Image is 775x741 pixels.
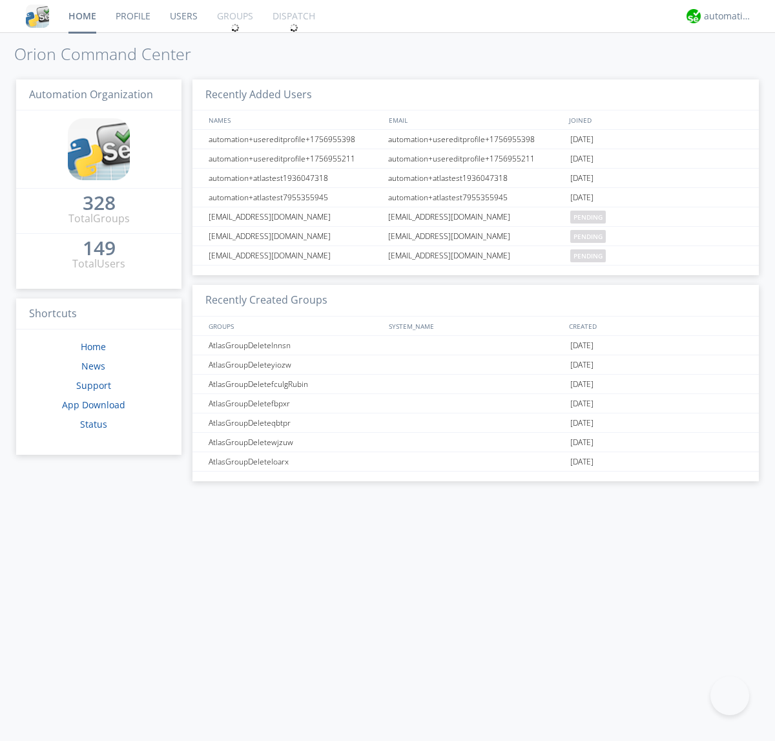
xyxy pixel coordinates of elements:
[570,452,594,472] span: [DATE]
[205,355,384,374] div: AtlasGroupDeleteyiozw
[16,298,181,330] h3: Shortcuts
[570,336,594,355] span: [DATE]
[80,418,107,430] a: Status
[570,230,606,243] span: pending
[192,130,759,149] a: automation+usereditprofile+1756955398automation+usereditprofile+1756955398[DATE]
[192,452,759,472] a: AtlasGroupDeleteloarx[DATE]
[29,87,153,101] span: Automation Organization
[570,169,594,188] span: [DATE]
[570,211,606,224] span: pending
[76,379,111,391] a: Support
[192,227,759,246] a: [EMAIL_ADDRESS][DOMAIN_NAME][EMAIL_ADDRESS][DOMAIN_NAME]pending
[205,149,384,168] div: automation+usereditprofile+1756955211
[385,130,567,149] div: automation+usereditprofile+1756955398
[570,355,594,375] span: [DATE]
[205,246,384,265] div: [EMAIL_ADDRESS][DOMAIN_NAME]
[385,246,567,265] div: [EMAIL_ADDRESS][DOMAIN_NAME]
[710,676,749,715] iframe: Toggle Customer Support
[205,413,384,432] div: AtlasGroupDeleteqbtpr
[205,433,384,452] div: AtlasGroupDeletewjzuw
[192,355,759,375] a: AtlasGroupDeleteyiozw[DATE]
[570,433,594,452] span: [DATE]
[687,9,701,23] img: d2d01cd9b4174d08988066c6d424eccd
[570,130,594,149] span: [DATE]
[385,149,567,168] div: automation+usereditprofile+1756955211
[192,149,759,169] a: automation+usereditprofile+1756955211automation+usereditprofile+1756955211[DATE]
[205,130,384,149] div: automation+usereditprofile+1756955398
[205,188,384,207] div: automation+atlastest7955355945
[83,242,116,256] a: 149
[205,227,384,245] div: [EMAIL_ADDRESS][DOMAIN_NAME]
[72,256,125,271] div: Total Users
[570,249,606,262] span: pending
[192,394,759,413] a: AtlasGroupDeletefbpxr[DATE]
[570,149,594,169] span: [DATE]
[570,394,594,413] span: [DATE]
[385,227,567,245] div: [EMAIL_ADDRESS][DOMAIN_NAME]
[205,110,382,129] div: NAMES
[192,285,759,317] h3: Recently Created Groups
[205,394,384,413] div: AtlasGroupDeletefbpxr
[205,452,384,471] div: AtlasGroupDeleteloarx
[205,317,382,335] div: GROUPS
[386,110,566,129] div: EMAIL
[83,242,116,255] div: 149
[289,23,298,32] img: spin.svg
[386,317,566,335] div: SYSTEM_NAME
[704,10,752,23] div: automation+atlas
[566,317,747,335] div: CREATED
[68,211,130,226] div: Total Groups
[570,375,594,394] span: [DATE]
[68,118,130,180] img: cddb5a64eb264b2086981ab96f4c1ba7
[570,413,594,433] span: [DATE]
[83,196,116,211] a: 328
[192,413,759,433] a: AtlasGroupDeleteqbtpr[DATE]
[81,360,105,372] a: News
[570,188,594,207] span: [DATE]
[192,375,759,394] a: AtlasGroupDeletefculgRubin[DATE]
[205,375,384,393] div: AtlasGroupDeletefculgRubin
[192,336,759,355] a: AtlasGroupDeletelnnsn[DATE]
[192,188,759,207] a: automation+atlastest7955355945automation+atlastest7955355945[DATE]
[26,5,49,28] img: cddb5a64eb264b2086981ab96f4c1ba7
[205,336,384,355] div: AtlasGroupDeletelnnsn
[385,169,567,187] div: automation+atlastest1936047318
[566,110,747,129] div: JOINED
[192,169,759,188] a: automation+atlastest1936047318automation+atlastest1936047318[DATE]
[83,196,116,209] div: 328
[205,169,384,187] div: automation+atlastest1936047318
[205,207,384,226] div: [EMAIL_ADDRESS][DOMAIN_NAME]
[62,399,125,411] a: App Download
[192,246,759,266] a: [EMAIL_ADDRESS][DOMAIN_NAME][EMAIL_ADDRESS][DOMAIN_NAME]pending
[385,188,567,207] div: automation+atlastest7955355945
[385,207,567,226] div: [EMAIL_ADDRESS][DOMAIN_NAME]
[192,433,759,452] a: AtlasGroupDeletewjzuw[DATE]
[192,79,759,111] h3: Recently Added Users
[231,23,240,32] img: spin.svg
[81,340,106,353] a: Home
[192,207,759,227] a: [EMAIL_ADDRESS][DOMAIN_NAME][EMAIL_ADDRESS][DOMAIN_NAME]pending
